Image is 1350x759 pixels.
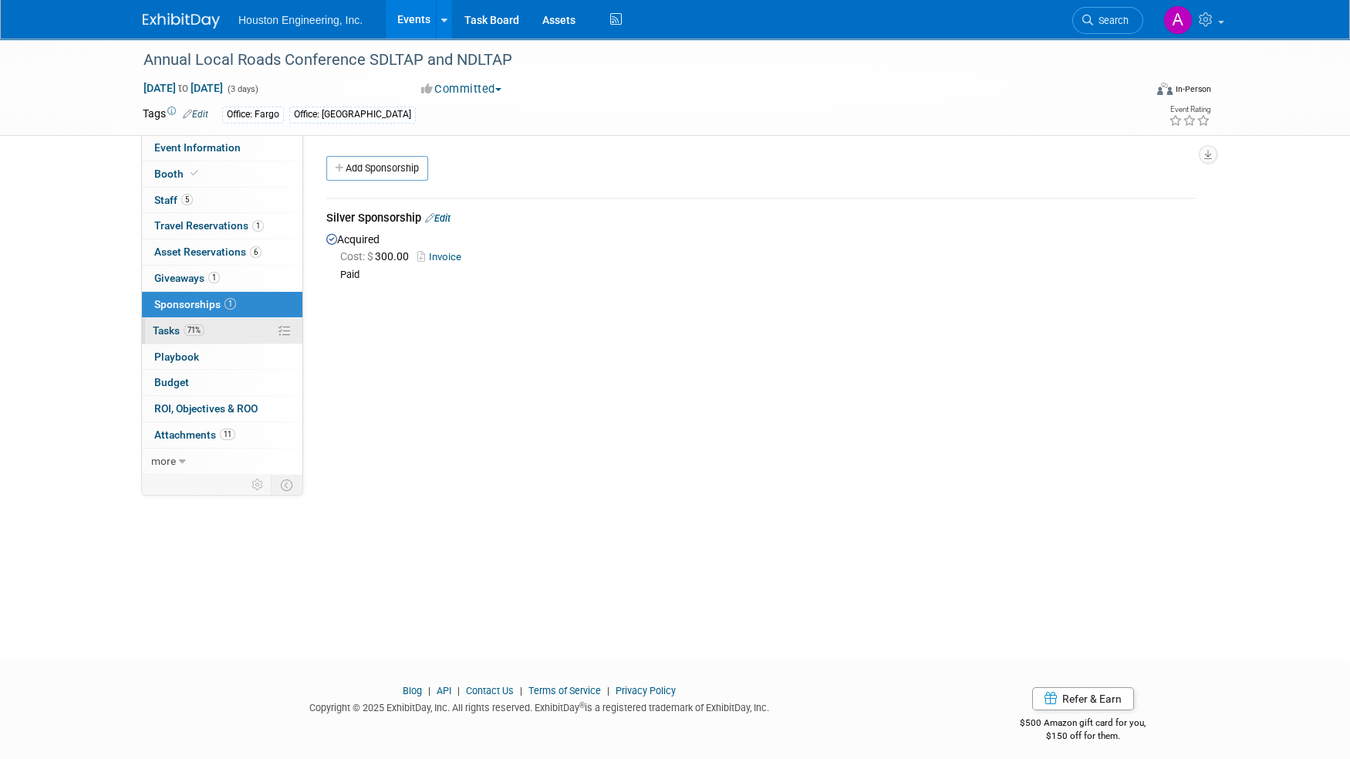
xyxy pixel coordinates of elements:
[222,107,284,123] div: Office: Fargo
[143,81,224,95] span: [DATE] [DATE]
[142,396,302,422] a: ROI, Objectives & ROO
[154,402,258,415] span: ROI, Objectives & ROO
[1157,83,1173,95] img: Format-Inperson.png
[142,449,302,474] a: more
[143,106,208,124] td: Tags
[142,239,302,265] a: Asset Reservations6
[142,422,302,448] a: Attachments11
[245,475,272,495] td: Personalize Event Tab Strip
[181,194,193,205] span: 5
[528,685,601,696] a: Terms of Service
[272,475,303,495] td: Toggle Event Tabs
[326,156,428,181] a: Add Sponsorship
[226,84,258,94] span: (3 days)
[437,685,451,696] a: API
[151,455,176,467] span: more
[176,82,191,94] span: to
[289,107,416,123] div: Office: [GEOGRAPHIC_DATA]
[1163,5,1193,35] img: Ali Ringheimer
[142,370,302,395] a: Budget
[142,344,302,370] a: Playbook
[340,269,1196,282] div: Paid
[154,246,262,258] span: Asset Reservations
[154,429,235,441] span: Attachments
[417,251,467,263] a: Invoice
[138,46,1120,74] div: Annual Local Roads Conference SDLTAP and NDLTAP
[340,250,415,263] span: 300.00
[579,701,585,710] sup: ®
[154,141,241,154] span: Event Information
[154,298,236,310] span: Sponsorships
[154,168,201,180] span: Booth
[238,14,363,26] span: Houston Engineering, Inc.
[1169,106,1210,114] div: Event Rating
[191,169,198,178] i: Booth reservation complete
[153,324,204,337] span: Tasks
[250,246,262,258] span: 6
[142,266,302,291] a: Giveaways1
[154,351,199,363] span: Playbook
[424,685,434,696] span: |
[416,81,508,97] button: Committed
[252,220,264,232] span: 1
[1052,80,1211,103] div: Event Format
[1093,15,1129,26] span: Search
[326,229,1196,282] div: Acquired
[154,219,264,232] span: Travel Reservations
[154,272,220,284] span: Giveaways
[326,210,1196,229] div: Silver Sponsorship
[340,250,375,263] span: Cost: $
[466,685,514,696] a: Contact Us
[959,706,1208,742] div: $500 Amazon gift card for you,
[142,188,302,213] a: Staff5
[516,685,526,696] span: |
[142,318,302,344] a: Tasks71%
[143,13,220,29] img: ExhibitDay
[959,730,1208,743] div: $150 off for them.
[1175,83,1211,95] div: In-Person
[1032,687,1134,710] a: Refer & Earn
[603,685,613,696] span: |
[154,376,189,388] span: Budget
[142,135,302,161] a: Event Information
[142,292,302,317] a: Sponsorships1
[616,685,676,696] a: Privacy Policy
[154,194,193,206] span: Staff
[183,109,208,120] a: Edit
[208,272,220,283] span: 1
[403,685,422,696] a: Blog
[1072,7,1143,34] a: Search
[220,429,235,440] span: 11
[184,324,204,336] span: 71%
[142,161,302,187] a: Booth
[142,213,302,239] a: Travel Reservations1
[454,685,464,696] span: |
[143,697,936,715] div: Copyright © 2025 ExhibitDay, Inc. All rights reserved. ExhibitDay is a registered trademark of Ex...
[224,298,236,310] span: 1
[425,212,451,224] a: Edit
